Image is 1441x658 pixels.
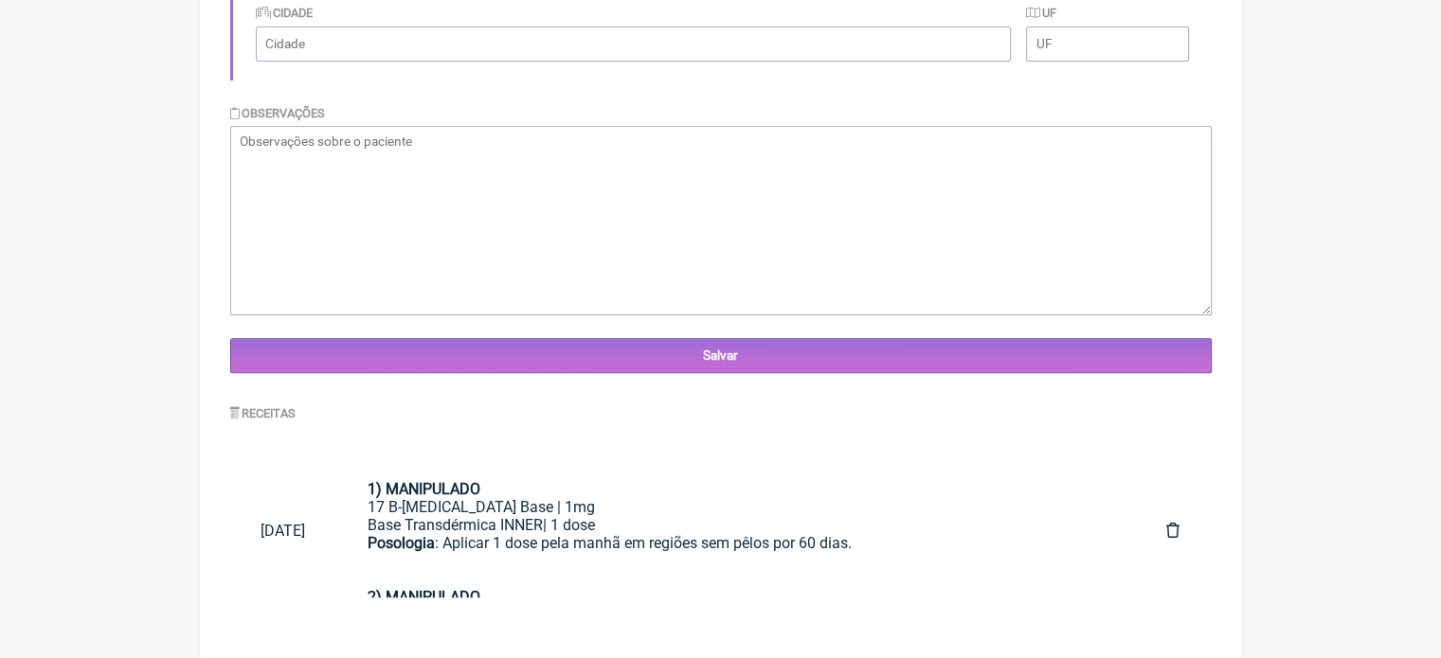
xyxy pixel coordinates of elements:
[1026,6,1056,20] label: UF
[230,406,297,420] label: Receitas
[230,106,326,120] label: Observações
[230,507,338,555] a: [DATE]
[1026,27,1188,62] input: UF
[368,534,435,552] strong: Posologia
[368,588,480,606] strong: 2) MANIPULADO
[230,338,1212,373] input: Salvar
[368,480,480,498] strong: 1) MANIPULADO
[256,27,1012,62] input: Cidade
[368,516,1106,534] div: Base Transdérmica INNER| 1 dose
[337,465,1136,597] a: 1) MANIPULADO17 B-[MEDICAL_DATA] Base | 1mgBase Transdérmica INNER| 1 dosePosologia: Aplicar 1 do...
[368,498,1106,516] div: 17 B-[MEDICAL_DATA] Base | 1mg
[256,6,314,20] label: Cidade
[368,534,1106,588] div: : Aplicar 1 dose pela manhã em regiões sem pêlos por 60 dias.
